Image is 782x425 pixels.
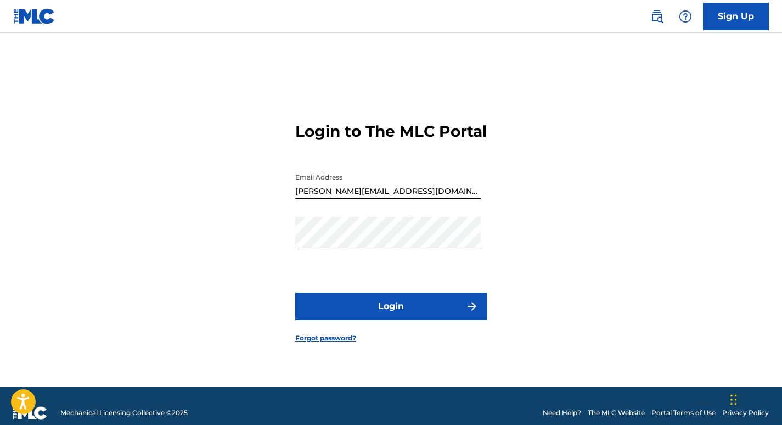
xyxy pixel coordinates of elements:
[588,408,645,418] a: The MLC Website
[295,122,487,141] h3: Login to The MLC Portal
[651,408,716,418] a: Portal Terms of Use
[543,408,581,418] a: Need Help?
[295,293,487,320] button: Login
[13,406,47,420] img: logo
[650,10,663,23] img: search
[646,5,668,27] a: Public Search
[60,408,188,418] span: Mechanical Licensing Collective © 2025
[679,10,692,23] img: help
[730,383,737,416] div: Drag
[703,3,769,30] a: Sign Up
[13,8,55,24] img: MLC Logo
[674,5,696,27] div: Help
[727,372,782,425] iframe: Chat Widget
[465,300,479,313] img: f7272a7cc735f4ea7f67.svg
[722,408,769,418] a: Privacy Policy
[295,333,356,343] a: Forgot password?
